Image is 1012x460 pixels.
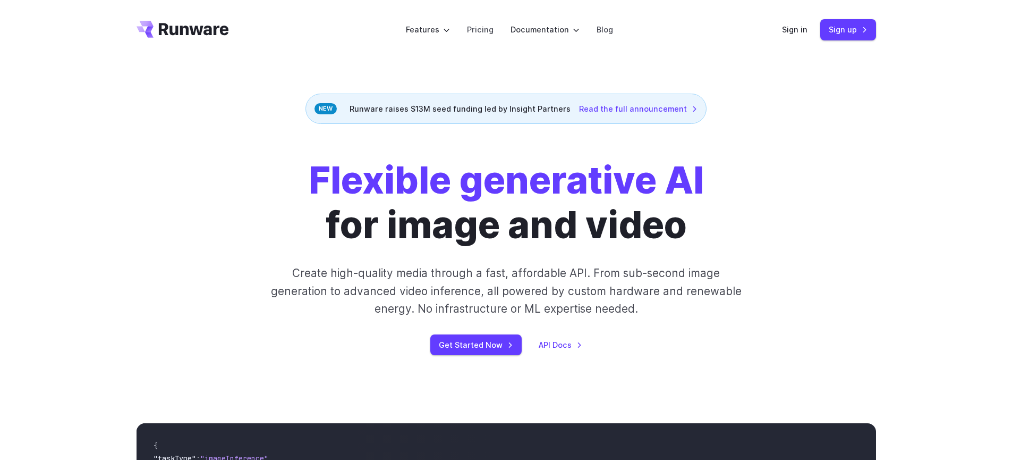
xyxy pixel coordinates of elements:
[782,23,807,36] a: Sign in
[154,441,158,450] span: {
[579,103,698,115] a: Read the full announcement
[406,23,450,36] label: Features
[467,23,494,36] a: Pricing
[430,334,522,355] a: Get Started Now
[539,339,582,351] a: API Docs
[137,21,229,38] a: Go to /
[820,19,876,40] a: Sign up
[309,158,704,247] h1: for image and video
[309,157,704,203] strong: Flexible generative AI
[305,94,707,124] div: Runware raises $13M seed funding led by Insight Partners
[597,23,613,36] a: Blog
[269,264,743,317] p: Create high-quality media through a fast, affordable API. From sub-second image generation to adv...
[511,23,580,36] label: Documentation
